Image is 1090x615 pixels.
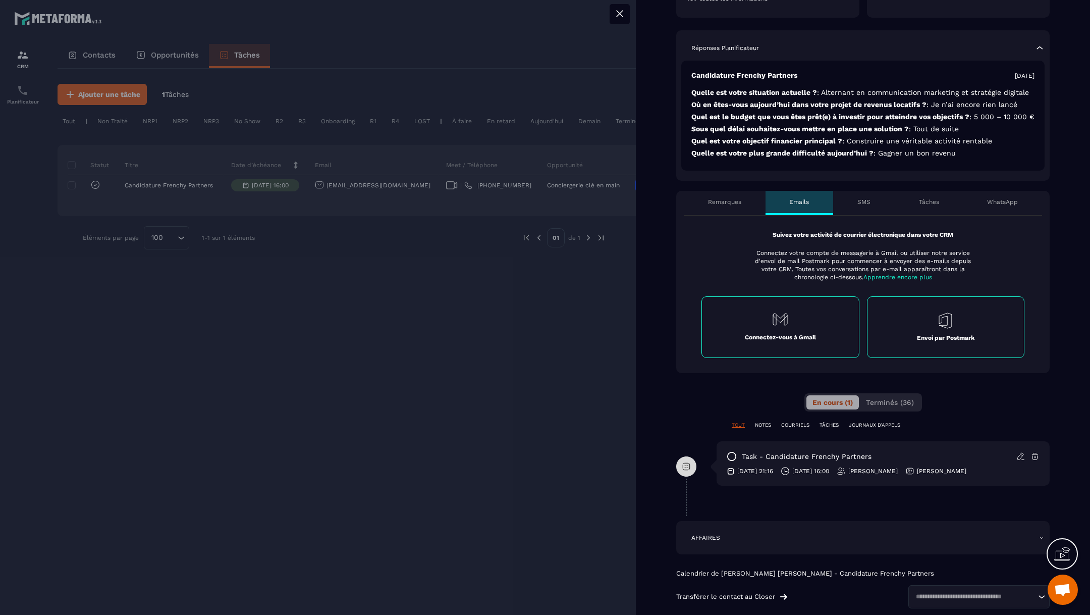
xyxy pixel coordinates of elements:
[691,136,1034,146] p: Quel est votre objectif financier principal ?
[745,333,816,341] p: Connectez-vous à Gmail
[917,334,974,342] p: Envoi par Postmark
[866,398,914,406] span: Terminés (36)
[848,467,898,475] p: [PERSON_NAME]
[701,231,1024,239] p: Suivez votre activité de courrier électronique dans votre CRM
[857,198,870,206] p: SMS
[912,592,1035,602] input: Search for option
[691,88,1034,97] p: Quelle est votre situation actuelle ?
[691,124,1034,134] p: Sous quel délai souhaitez-vous mettre en place une solution ?
[691,71,797,80] p: Candidature Frenchy Partners
[987,198,1018,206] p: WhatsApp
[755,422,771,429] p: NOTES
[1015,72,1034,80] p: [DATE]
[742,452,871,462] p: task - Candidature Frenchy Partners
[691,534,720,542] p: AFFAIRES
[908,585,1050,608] div: Search for option
[1048,575,1078,605] div: Ouvrir le chat
[748,249,977,281] p: Connectez votre compte de messagerie à Gmail ou utiliser notre service d'envoi de mail Postmark p...
[817,88,1029,96] span: : Alternant en communication marketing et stratégie digitale
[789,198,809,206] p: Emails
[732,422,745,429] p: TOUT
[909,125,959,133] span: : Tout de suite
[806,395,859,409] button: En cours (1)
[781,422,809,429] p: COURRIELS
[691,100,1034,110] p: Où en êtes-vous aujourd’hui dans votre projet de revenus locatifs ?
[842,137,992,145] span: : Construire une véritable activité rentable
[917,467,966,475] p: [PERSON_NAME]
[874,149,956,157] span: : Gagner un bon revenu
[792,467,829,475] p: [DATE] 16:00
[820,422,839,429] p: TÂCHES
[969,113,1034,121] span: : 5 000 – 10 000 €
[860,395,920,409] button: Terminés (36)
[919,198,939,206] p: Tâches
[691,148,1034,158] p: Quelle est votre plus grande difficulté aujourd’hui ?
[676,570,1050,578] p: Calendrier de [PERSON_NAME] [PERSON_NAME] - Candidature Frenchy Partners
[691,44,759,52] p: Réponses Planificateur
[676,593,775,601] p: Transférer le contact au Closer
[812,398,853,406] span: En cours (1)
[708,198,741,206] p: Remarques
[691,112,1034,122] p: Quel est le budget que vous êtes prêt(e) à investir pour atteindre vos objectifs ?
[926,100,1017,109] span: : Je n’ai encore rien lancé
[737,467,773,475] p: [DATE] 21:16
[863,274,932,281] span: Apprendre encore plus
[849,422,900,429] p: JOURNAUX D'APPELS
